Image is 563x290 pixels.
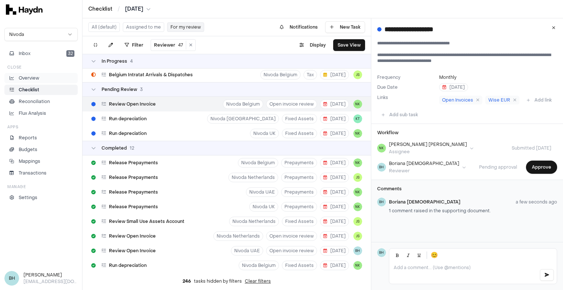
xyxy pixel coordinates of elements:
span: Run depreciation [109,263,147,268]
button: [DATE] [125,5,151,13]
div: Assignee [389,149,467,155]
label: Due Date [377,84,436,90]
div: Reviewer [389,168,459,174]
button: Underline (Ctrl+U) [414,250,424,260]
button: Add link [522,94,556,106]
button: Nivoda [GEOGRAPHIC_DATA] [207,114,279,124]
span: 4 [130,58,133,64]
button: NK [353,158,362,167]
span: Review Open Invoice [109,248,156,254]
a: Settings [4,192,78,203]
span: Completed [102,145,127,151]
span: [DATE] [323,101,346,107]
p: Mappings [19,158,40,165]
button: Nivoda Belgium [260,70,301,80]
button: Prepayments [281,202,317,212]
span: Open Invoices [442,97,473,103]
button: NK [353,100,362,109]
span: Run depreciation [109,116,147,122]
span: Boriana [DEMOGRAPHIC_DATA] [389,199,460,205]
span: KT [353,114,362,123]
span: NK [353,202,362,211]
button: [DATE] [320,261,349,270]
span: BH [377,163,386,172]
button: [DATE] [439,83,468,91]
span: 12 [130,145,134,151]
span: Wise EUR [488,97,510,103]
button: [DATE] [320,114,349,124]
button: NK[PERSON_NAME] [PERSON_NAME]Assignee [377,142,474,155]
button: Assigned to me [123,22,164,32]
button: JS [353,217,362,226]
a: Open Invoices [439,96,482,104]
button: Nivoda Netherlands [228,173,278,182]
span: Belgium Intratat Arrivals & Dispatches [109,72,193,78]
a: Mappings [4,156,78,166]
a: Transactions [4,168,78,178]
button: [DATE] [320,70,349,80]
span: Review Open Invoice [109,233,156,239]
button: Tax [303,70,317,80]
span: [DATE] [323,219,346,224]
button: Inbox32 [4,48,78,59]
p: 1 comment raised in the supporting document. [389,208,557,214]
button: BH [353,246,362,255]
a: Overview [4,73,78,83]
h3: Apps [7,124,18,130]
button: For my review [167,22,204,32]
button: JS [353,173,362,182]
button: Prepayments [281,187,317,197]
button: JS [353,70,362,79]
button: [DATE] [320,231,349,241]
a: Checklist [4,85,78,95]
div: Boriana [DEMOGRAPHIC_DATA] [389,161,459,166]
label: Frequency [377,74,436,80]
span: Review Open Invoice [109,101,156,107]
p: Transactions [19,170,47,176]
span: [DATE] [323,204,346,210]
button: Fixed Assets [282,114,317,124]
span: Run depreciation [109,131,147,136]
button: Nivoda Belgium [238,158,278,168]
p: Flux Analysis [19,110,46,117]
span: Release Prepayments [109,204,158,210]
button: Clear filters [245,278,271,284]
span: Review Small Use Assets Account [109,219,184,224]
button: Italic (Ctrl+I) [403,250,413,260]
button: Add sub task [377,109,422,121]
span: [DATE] [323,72,346,78]
div: [PERSON_NAME] [PERSON_NAME] [389,142,467,147]
button: BHBoriana [DEMOGRAPHIC_DATA]Reviewer [377,161,466,174]
button: [DATE] [320,187,349,197]
a: Checklist [88,5,113,13]
span: [DATE] [323,248,346,254]
button: Open invoice review [266,99,317,109]
h3: Manage [7,184,26,190]
a: Budgets [4,144,78,155]
h3: Comments [377,186,557,192]
span: [DATE] [323,233,346,239]
span: In Progress [102,58,127,64]
button: NK [353,129,362,138]
span: 3 [140,87,143,92]
p: Checklist [19,87,39,93]
label: Links [377,95,388,100]
button: All (default) [88,22,120,32]
p: Reconciliation [19,98,50,105]
span: BH [377,198,386,206]
button: Filter [120,39,148,51]
button: Approve [526,161,557,174]
span: 246 [183,278,191,284]
button: Fixed Assets [282,217,317,226]
button: Fixed Assets [282,129,317,138]
span: Inbox [19,50,30,57]
button: Nivoda Belgium [223,99,263,109]
p: Reports [19,135,37,141]
button: 😊 [429,250,439,260]
nav: breadcrumb [88,5,151,13]
button: [DATE] [320,217,349,226]
span: [DATE] [323,175,346,180]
